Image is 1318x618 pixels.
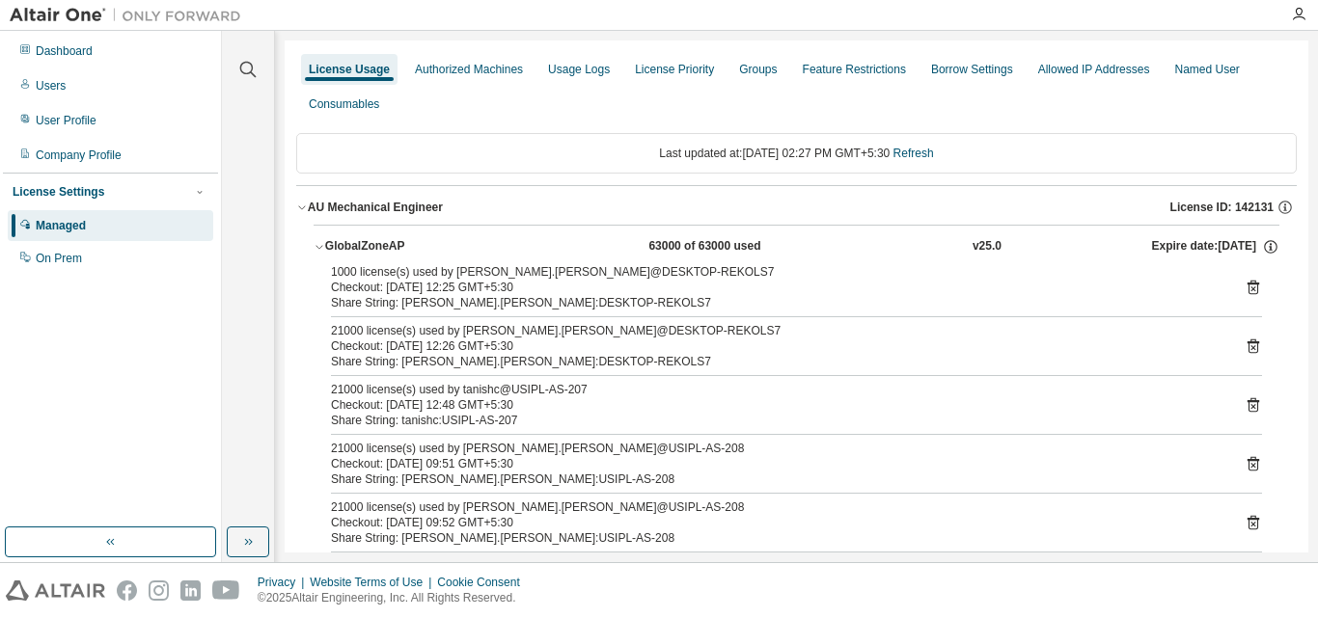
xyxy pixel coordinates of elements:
div: AU Mechanical Engineer [308,200,443,215]
div: 1000 license(s) used by [PERSON_NAME].[PERSON_NAME]@DESKTOP-REKOLS7 [331,264,1216,280]
div: On Prem [36,251,82,266]
div: Borrow Settings [931,62,1013,77]
div: Managed [36,218,86,233]
div: Groups [739,62,777,77]
div: Usage Logs [548,62,610,77]
div: License Usage [309,62,390,77]
img: instagram.svg [149,580,169,601]
div: v25.0 [973,238,1002,255]
div: Share String: [PERSON_NAME].[PERSON_NAME]:DESKTOP-REKOLS7 [331,295,1216,310]
button: GlobalZoneAP63000 of 63000 usedv25.0Expire date:[DATE] [314,226,1279,268]
span: License ID: 142131 [1170,200,1274,215]
div: Named User [1174,62,1239,77]
div: 63000 of 63000 used [648,238,822,255]
img: linkedin.svg [180,580,201,601]
img: facebook.svg [117,580,137,601]
div: Expire date: [DATE] [1151,238,1278,255]
div: Allowed IP Addresses [1038,62,1150,77]
div: Checkout: [DATE] 09:51 GMT+5:30 [331,456,1216,471]
div: Share String: tanishc:USIPL-AS-207 [331,413,1216,428]
div: Checkout: [DATE] 12:25 GMT+5:30 [331,280,1216,295]
div: User Profile [36,113,96,128]
div: Dashboard [36,43,93,59]
img: altair_logo.svg [6,580,105,601]
div: GlobalZoneAP [325,238,499,255]
img: Altair One [10,6,251,25]
div: 21000 license(s) used by tanishc@USIPL-AS-207 [331,382,1216,397]
div: Authorized Machines [415,62,523,77]
div: Website Terms of Use [310,575,437,590]
div: Share String: [PERSON_NAME].[PERSON_NAME]:USIPL-AS-208 [331,530,1216,546]
div: License Settings [13,184,104,200]
div: Cookie Consent [437,575,531,590]
img: youtube.svg [212,580,240,601]
div: Checkout: [DATE] 12:26 GMT+5:30 [331,338,1216,354]
div: Share String: [PERSON_NAME].[PERSON_NAME]:USIPL-AS-208 [331,471,1216,487]
div: 21000 license(s) used by [PERSON_NAME].[PERSON_NAME]@USIPL-AS-208 [331,499,1216,515]
div: License Priority [635,62,714,77]
div: Privacy [258,575,310,590]
div: 21000 license(s) used by [PERSON_NAME].[PERSON_NAME]@USIPL-AS-208 [331,441,1216,456]
button: AU Mechanical EngineerLicense ID: 142131 [296,186,1297,228]
p: © 2025 Altair Engineering, Inc. All Rights Reserved. [258,590,532,606]
a: Refresh [893,147,934,160]
div: Users [36,78,66,94]
div: Consumables [309,96,379,112]
div: Share String: [PERSON_NAME].[PERSON_NAME]:DESKTOP-REKOLS7 [331,354,1216,369]
div: 21000 license(s) used by [PERSON_NAME].[PERSON_NAME]@DESKTOP-REKOLS7 [331,323,1216,338]
div: Checkout: [DATE] 09:52 GMT+5:30 [331,515,1216,530]
div: Feature Restrictions [803,62,906,77]
div: Company Profile [36,148,122,163]
div: Checkout: [DATE] 12:48 GMT+5:30 [331,397,1216,413]
div: Last updated at: [DATE] 02:27 PM GMT+5:30 [296,133,1297,174]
